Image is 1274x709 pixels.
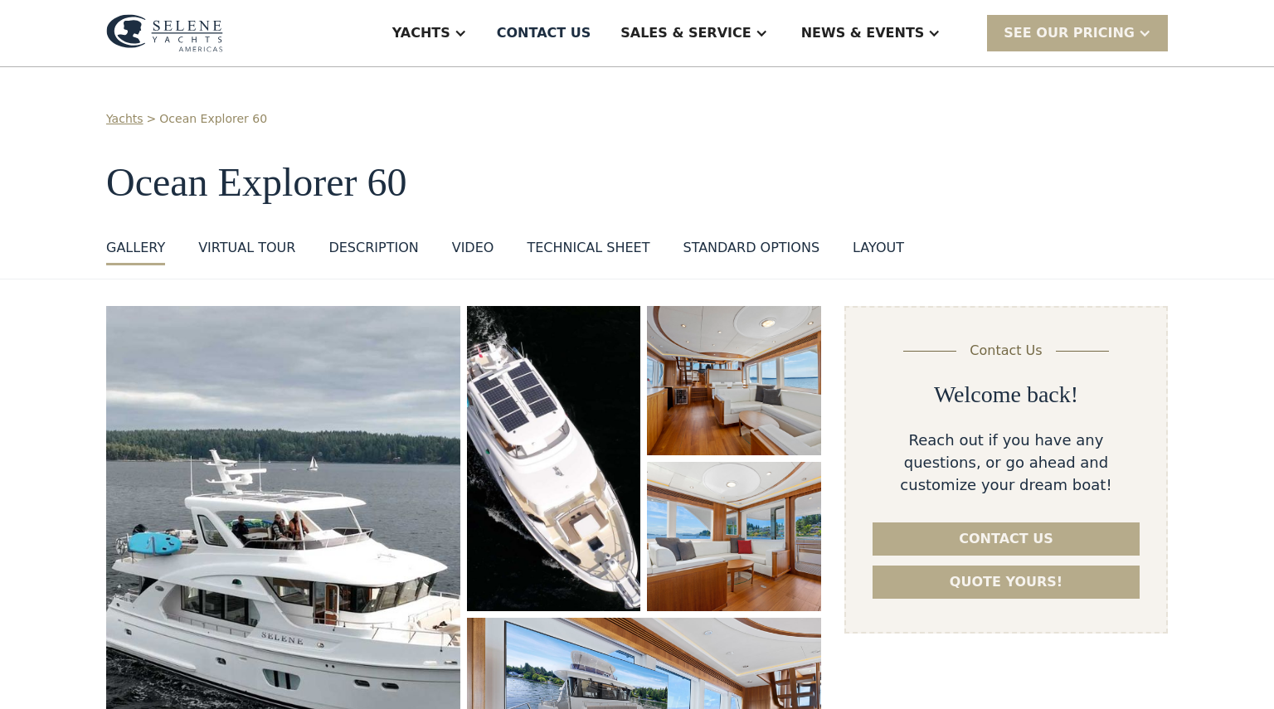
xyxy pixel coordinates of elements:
div: standard options [683,238,819,258]
a: VIRTUAL TOUR [198,238,295,265]
a: open lightbox [467,306,640,611]
div: Contact US [497,23,591,43]
div: DESCRIPTION [328,238,418,258]
div: SEE Our Pricing [1004,23,1135,43]
div: VIDEO [452,238,494,258]
a: VIDEO [452,238,494,265]
a: Yachts [106,110,143,128]
a: open lightbox [647,306,821,455]
h1: Ocean Explorer 60 [106,161,1168,205]
a: standard options [683,238,819,265]
h2: Welcome back! [934,381,1078,409]
a: layout [853,238,904,265]
div: Sales & Service [620,23,751,43]
div: layout [853,238,904,258]
a: Contact us [873,522,1140,556]
div: SEE Our Pricing [987,15,1168,51]
div: VIRTUAL TOUR [198,238,295,258]
div: Reach out if you have any questions, or go ahead and customize your dream boat! [873,429,1140,496]
div: Technical sheet [527,238,649,258]
a: GALLERY [106,238,165,265]
div: News & EVENTS [801,23,925,43]
div: Contact Us [970,341,1042,361]
a: open lightbox [647,462,821,611]
div: Yachts [392,23,450,43]
a: Ocean Explorer 60 [159,110,267,128]
div: GALLERY [106,238,165,258]
a: Quote yours! [873,566,1140,599]
img: logo [106,14,223,52]
a: DESCRIPTION [328,238,418,265]
a: Technical sheet [527,238,649,265]
div: > [147,110,157,128]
